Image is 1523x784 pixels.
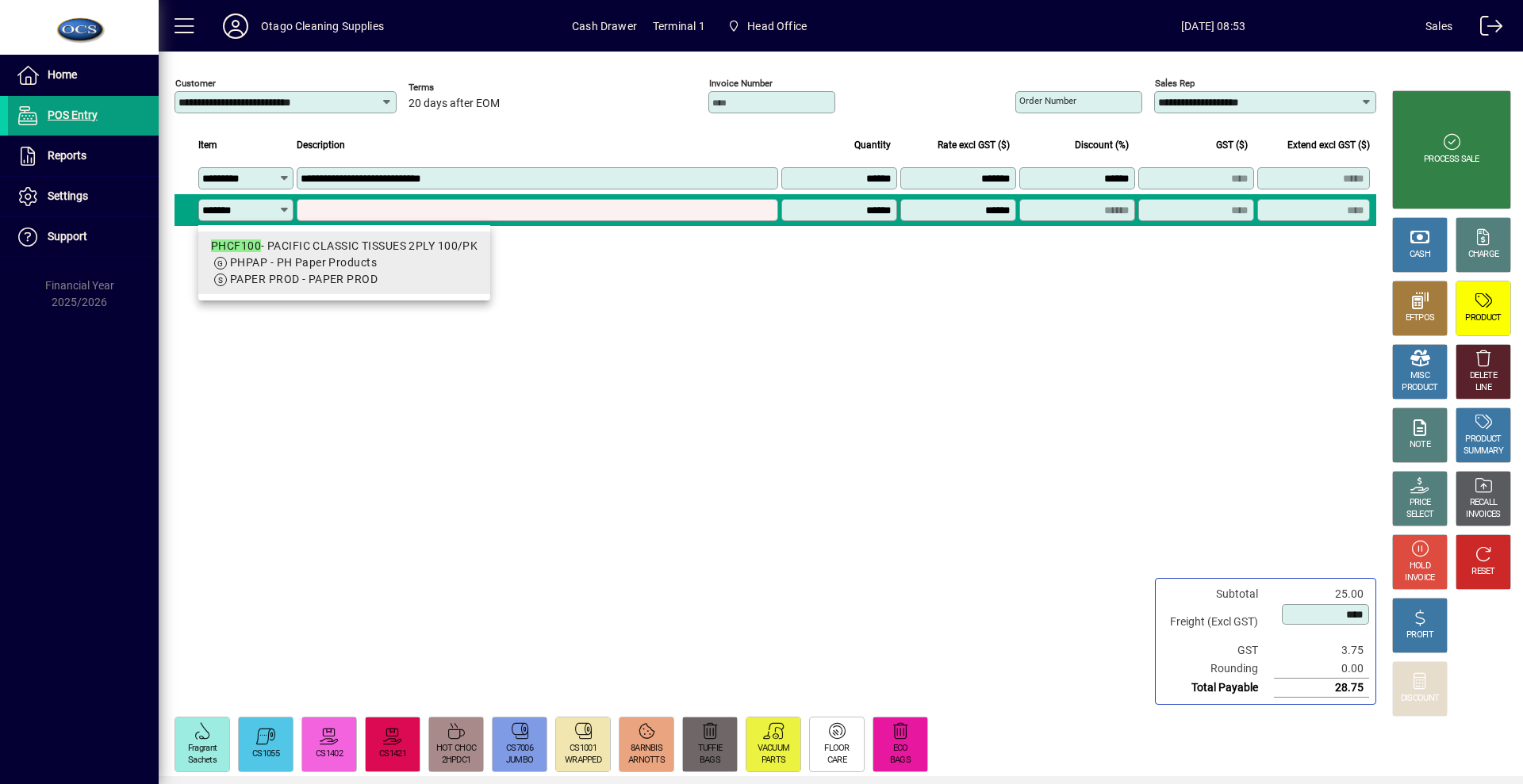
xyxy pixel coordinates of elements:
div: RESET [1471,566,1495,578]
div: TUFFIE [698,743,723,755]
span: Extend excl GST ($) [1287,136,1370,154]
a: Logout [1468,3,1503,55]
em: PHCF100 [211,239,261,252]
div: PRODUCT [1402,382,1437,394]
div: BAGS [890,755,911,767]
div: HOT CHOC [436,743,476,755]
div: ECO [893,743,908,755]
div: PROFIT [1406,629,1433,641]
span: Reports [48,149,86,162]
span: Home [48,68,77,81]
div: CARE [827,755,846,767]
a: Reports [8,136,159,176]
mat-label: Invoice number [709,78,773,89]
div: SUMMARY [1464,446,1503,457]
td: 3.75 [1274,641,1369,660]
td: GST [1162,641,1274,660]
div: INVOICE [1405,572,1434,584]
mat-label: Sales rep [1155,78,1195,89]
div: CHARGE [1468,249,1499,261]
div: DISCOUNT [1401,693,1439,705]
div: 8ARNBIS [631,743,662,755]
div: INVOICES [1466,509,1500,521]
span: Item [198,136,217,154]
span: PAPER PROD - PAPER PROD [230,273,378,285]
div: EFTPOS [1406,312,1435,324]
span: Support [48,230,87,243]
div: VACUUM [758,743,790,755]
div: FLOOR [824,743,850,755]
div: JUMBO [506,755,534,767]
td: 25.00 [1274,585,1369,603]
div: HOLD [1410,560,1430,572]
td: 0.00 [1274,660,1369,679]
div: BAGS [700,755,720,767]
div: PRODUCT [1465,434,1501,446]
span: Terminal 1 [653,13,705,39]
span: POS Entry [48,109,98,121]
div: PROCESS SALE [1424,154,1479,166]
mat-option: PHCF100 - PACIFIC CLASSIC TISSUES 2PLY 100/PK [198,231,490,294]
div: MISC [1410,370,1429,382]
span: Head Office [747,13,807,39]
span: Terms [409,82,504,93]
div: Sales [1425,13,1452,39]
td: Rounding [1162,660,1274,679]
div: CASH [1410,249,1430,261]
span: Head Office [721,12,813,40]
div: Sachets [188,755,217,767]
span: Settings [48,189,88,202]
div: RECALL [1470,497,1498,509]
div: PRODUCT [1465,312,1501,324]
a: Support [8,217,159,257]
div: CS7006 [506,743,533,755]
div: CS1001 [570,743,597,755]
mat-label: Customer [175,78,216,89]
div: ARNOTTS [628,755,665,767]
a: Settings [8,177,159,216]
td: Total Payable [1162,679,1274,698]
span: Rate excl GST ($) [938,136,1010,154]
span: PHPAP - PH Paper Products [230,256,377,269]
span: Description [297,136,345,154]
div: 2HPDC1 [442,755,471,767]
span: GST ($) [1216,136,1248,154]
span: Cash Drawer [572,13,637,39]
td: Freight (Excl GST) [1162,603,1274,641]
div: CS1055 [252,748,279,760]
div: Otago Cleaning Supplies [261,13,384,39]
div: NOTE [1410,439,1430,451]
div: PRICE [1410,497,1431,509]
div: DELETE [1470,370,1497,382]
td: Subtotal [1162,585,1274,603]
div: WRAPPED [565,755,601,767]
button: Profile [210,12,261,40]
div: LINE [1475,382,1491,394]
div: CS1421 [379,748,406,760]
span: Discount (%) [1075,136,1129,154]
div: Fragrant [188,743,217,755]
div: - PACIFIC CLASSIC TISSUES 2PLY 100/PK [211,238,478,254]
div: PARTS [761,755,786,767]
div: CS1402 [316,748,343,760]
span: [DATE] 08:53 [1001,13,1425,39]
span: 20 days after EOM [409,98,500,110]
div: SELECT [1406,509,1434,521]
mat-label: Order number [1019,95,1076,106]
a: Home [8,55,159,95]
span: Quantity [854,136,891,154]
td: 28.75 [1274,679,1369,698]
